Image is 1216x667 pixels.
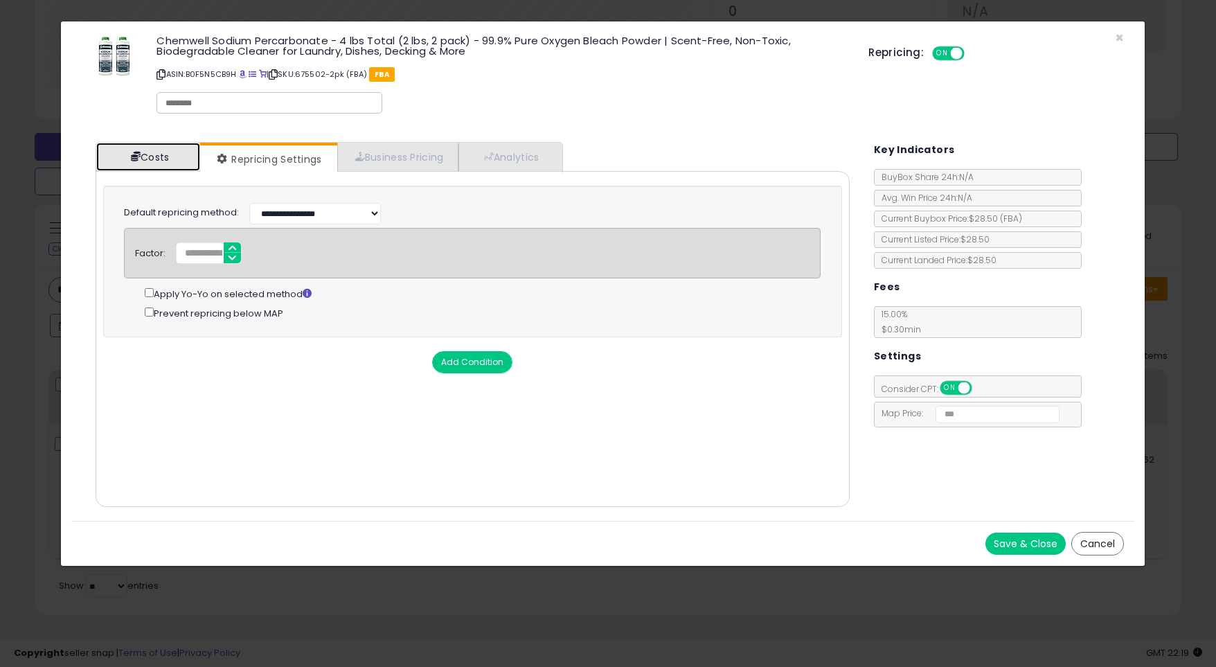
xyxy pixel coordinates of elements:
[875,213,1022,224] span: Current Buybox Price:
[933,48,951,60] span: ON
[874,348,921,365] h5: Settings
[985,533,1066,555] button: Save & Close
[432,351,512,373] button: Add Condition
[239,69,247,80] a: BuyBox page
[124,206,239,220] label: Default repricing method:
[875,254,996,266] span: Current Landed Price: $28.50
[145,285,821,301] div: Apply Yo-Yo on selected method
[875,233,990,245] span: Current Listed Price: $28.50
[963,48,985,60] span: OFF
[135,242,166,260] div: Factor:
[93,35,135,77] img: 41wHWEXqOvL._SL60_.jpg
[369,67,395,82] span: FBA
[1115,28,1124,48] span: ×
[875,383,990,395] span: Consider CPT:
[200,145,336,173] a: Repricing Settings
[875,407,1059,419] span: Map Price:
[145,305,821,321] div: Prevent repricing below MAP
[875,192,972,204] span: Avg. Win Price 24h: N/A
[874,278,900,296] h5: Fees
[1071,532,1124,555] button: Cancel
[249,69,256,80] a: All offer listings
[259,69,267,80] a: Your listing only
[157,63,848,85] p: ASIN: B0F5N5CB9H | SKU: 675502-2pk (FBA)
[868,47,924,58] h5: Repricing:
[875,171,974,183] span: BuyBox Share 24h: N/A
[969,213,1022,224] span: $28.50
[1000,213,1022,224] span: ( FBA )
[96,143,200,171] a: Costs
[969,382,992,394] span: OFF
[875,323,921,335] span: $0.30 min
[458,143,561,171] a: Analytics
[157,35,848,56] h3: Chemwell Sodium Percarbonate - 4 lbs Total (2 lbs, 2 pack) - 99.9% Pure Oxygen Bleach Powder | Sc...
[875,308,921,335] span: 15.00 %
[874,141,955,159] h5: Key Indicators
[941,382,958,394] span: ON
[337,143,458,171] a: Business Pricing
